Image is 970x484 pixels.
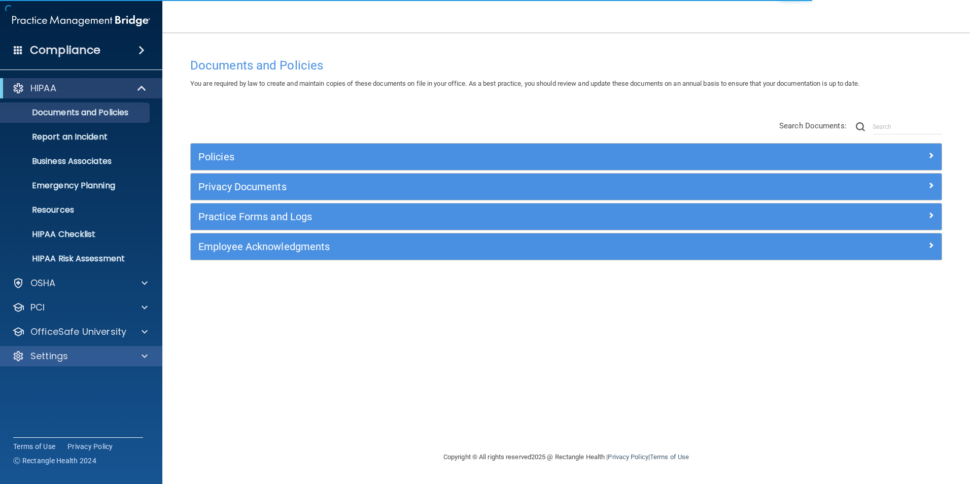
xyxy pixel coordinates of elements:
span: Ⓒ Rectangle Health 2024 [13,456,96,466]
h5: Practice Forms and Logs [198,211,746,222]
a: Practice Forms and Logs [198,209,934,225]
p: Report an Incident [7,132,145,142]
a: OSHA [12,277,148,289]
p: Emergency Planning [7,181,145,191]
input: Search [873,119,942,134]
a: Settings [12,350,148,362]
p: PCI [30,301,45,314]
h5: Privacy Documents [198,181,746,192]
p: Documents and Policies [7,108,145,118]
a: Terms of Use [650,453,689,461]
p: HIPAA [30,82,56,94]
h5: Policies [198,151,746,162]
div: Copyright © All rights reserved 2025 @ Rectangle Health | | [381,441,751,473]
p: Settings [30,350,68,362]
a: Privacy Documents [198,179,934,195]
h4: Documents and Policies [190,59,942,72]
a: Privacy Policy [67,441,113,452]
a: Employee Acknowledgments [198,238,934,255]
p: OfficeSafe University [30,326,126,338]
img: PMB logo [12,11,150,31]
span: You are required by law to create and maintain copies of these documents on file in your office. ... [190,80,859,87]
a: Terms of Use [13,441,55,452]
p: Business Associates [7,156,145,166]
h4: Compliance [30,43,100,57]
p: Resources [7,205,145,215]
p: OSHA [30,277,56,289]
p: HIPAA Risk Assessment [7,254,145,264]
a: HIPAA [12,82,147,94]
a: Privacy Policy [608,453,648,461]
a: Policies [198,149,934,165]
h5: Employee Acknowledgments [198,241,746,252]
span: Search Documents: [779,121,847,130]
iframe: Drift Widget Chat Controller [794,412,958,453]
img: ic-search.3b580494.png [856,122,865,131]
p: HIPAA Checklist [7,229,145,239]
a: OfficeSafe University [12,326,148,338]
a: PCI [12,301,148,314]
